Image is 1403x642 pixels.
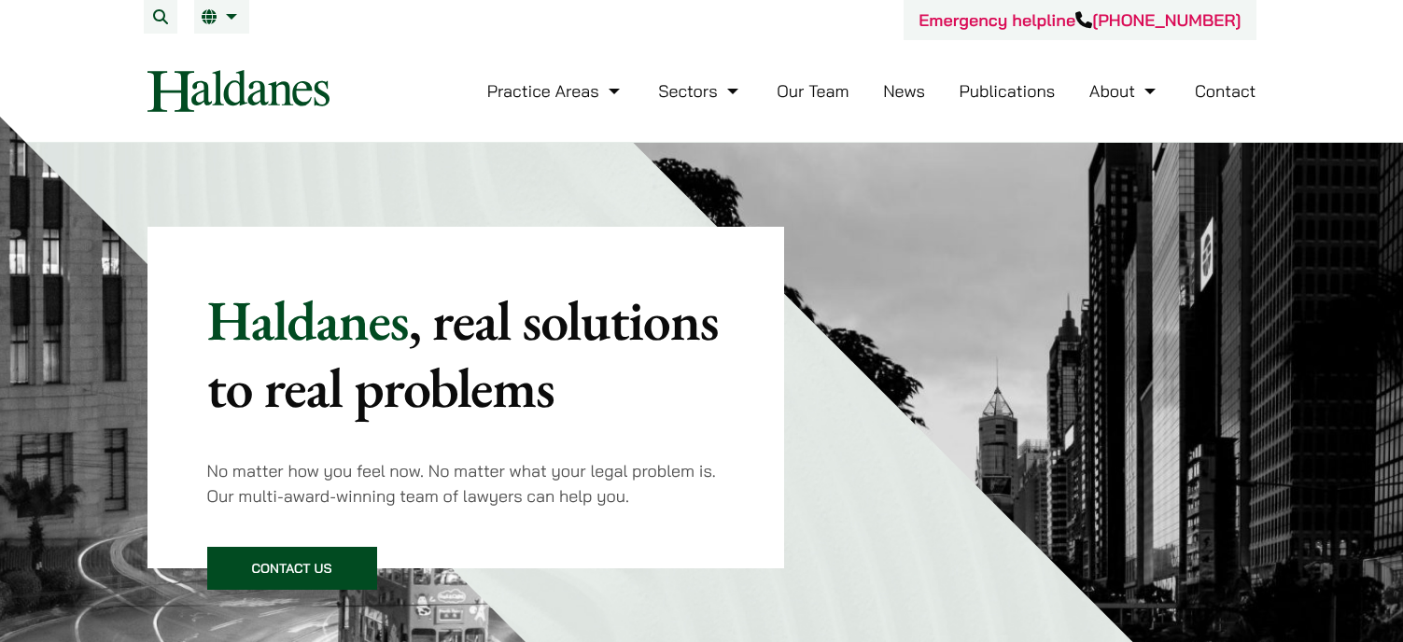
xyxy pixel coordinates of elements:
[919,9,1241,31] a: Emergency helpline[PHONE_NUMBER]
[487,80,624,102] a: Practice Areas
[960,80,1056,102] a: Publications
[207,547,377,590] a: Contact Us
[207,458,725,509] p: No matter how you feel now. No matter what your legal problem is. Our multi-award-winning team of...
[202,9,242,24] a: EN
[147,70,330,112] img: Logo of Haldanes
[658,80,742,102] a: Sectors
[777,80,849,102] a: Our Team
[1195,80,1256,102] a: Contact
[1089,80,1160,102] a: About
[883,80,925,102] a: News
[207,284,719,424] mark: , real solutions to real problems
[207,286,725,421] p: Haldanes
